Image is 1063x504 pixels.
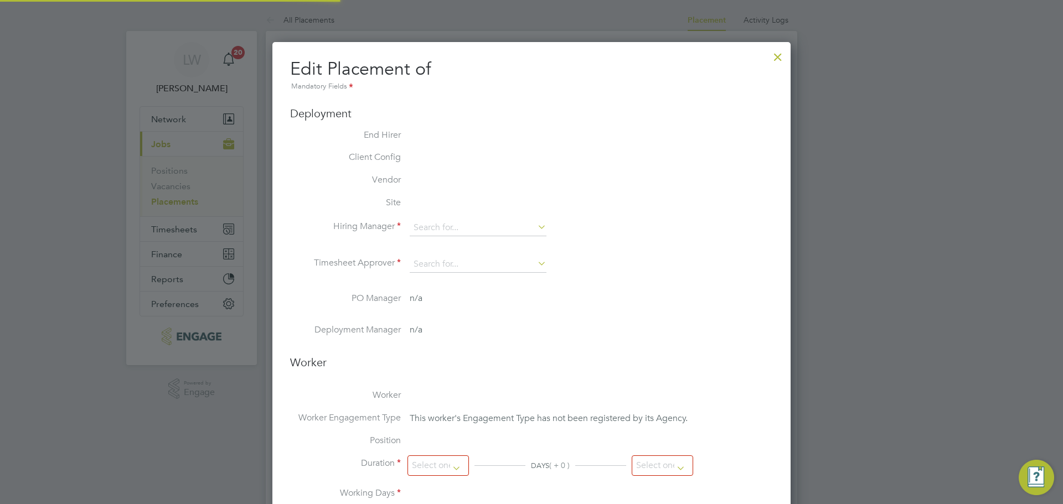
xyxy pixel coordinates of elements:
label: Vendor [290,174,401,186]
span: Edit Placement of [290,58,431,80]
span: n/a [410,324,422,335]
label: Worker Engagement Type [290,412,401,424]
span: ( + 0 ) [549,460,570,470]
h3: Deployment [290,106,773,121]
input: Search for... [410,220,546,236]
input: Search for... [410,256,546,273]
span: This worker's Engagement Type has not been registered by its Agency. [410,413,688,424]
label: Timesheet Approver [290,257,401,269]
label: PO Manager [290,293,401,304]
label: End Hirer [290,129,401,141]
label: Position [290,435,401,446]
h3: Worker [290,355,773,378]
label: Duration [290,458,401,469]
label: Hiring Manager [290,221,401,232]
label: Deployment Manager [290,324,401,336]
label: Client Config [290,152,401,163]
span: n/a [410,293,422,304]
span: DAYS [531,461,549,470]
input: Select one [632,455,693,476]
label: Working Days [290,487,401,499]
button: Engage Resource Center [1019,460,1054,495]
label: Site [290,197,401,209]
label: Worker [290,389,401,401]
input: Select one [407,455,469,476]
div: Mandatory Fields [290,81,773,93]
